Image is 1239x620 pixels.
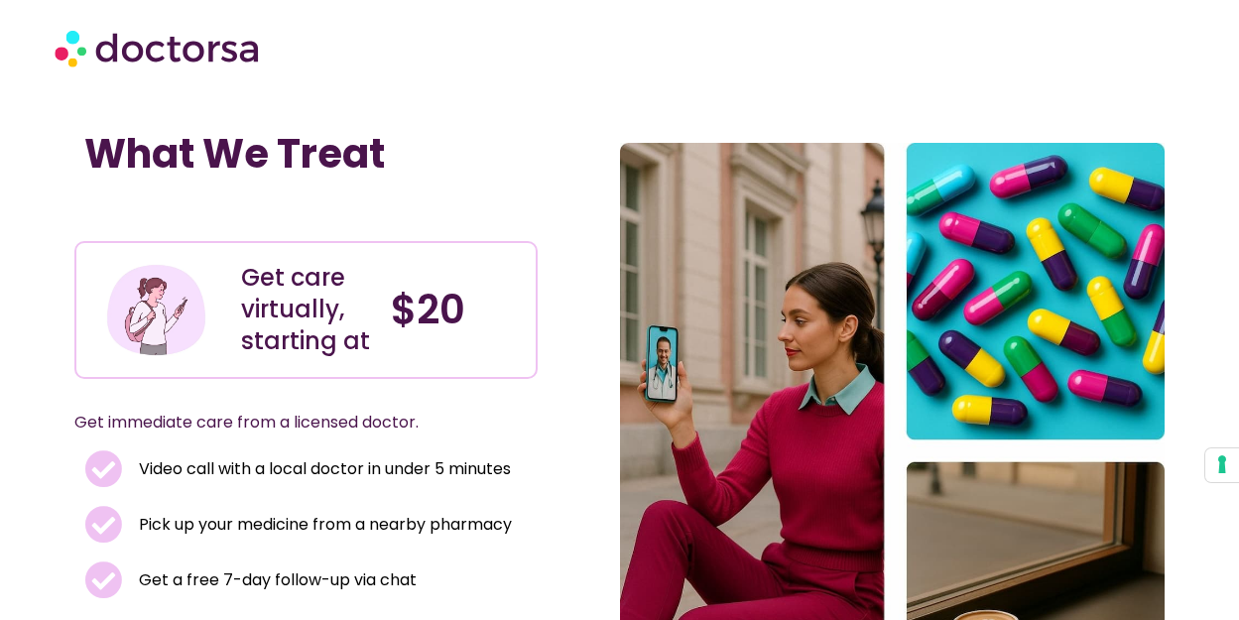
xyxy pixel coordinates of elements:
span: Video call with a local doctor in under 5 minutes [134,455,511,483]
span: Pick up your medicine from a nearby pharmacy [134,511,512,539]
span: Get a free 7-day follow-up via chat [134,566,417,594]
h1: What We Treat [84,130,528,178]
button: Your consent preferences for tracking technologies [1205,448,1239,482]
p: Get immediate care from a licensed doctor. [74,409,490,436]
img: Illustration depicting a young woman in a casual outfit, engaged with her smartphone. She has a p... [104,258,208,362]
div: Get care virtually, starting at [241,262,371,357]
h4: $20 [391,286,521,333]
iframe: Customer reviews powered by Trustpilot [84,197,382,221]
